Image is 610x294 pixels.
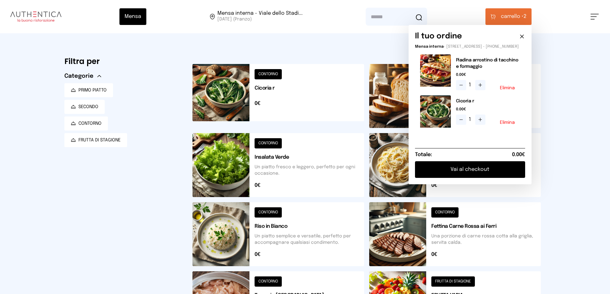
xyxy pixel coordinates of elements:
span: [DATE] (Pranzo) [217,16,303,22]
img: media [420,54,451,87]
span: CONTORNO [78,120,102,127]
h6: Filtra per [64,56,182,67]
span: 0.00€ [512,151,525,159]
span: carrello • [501,13,524,20]
button: carrello •2 [485,8,532,25]
span: FRUTTA DI STAGIONE [78,137,121,143]
img: logo.8f33a47.png [10,12,61,22]
span: SECONDO [78,104,98,110]
span: PRIMO PIATTO [78,87,107,93]
h2: Cicoria r [456,98,520,104]
h2: Piadina arrostino di tacchino e formaggio [456,57,520,70]
span: 1 [469,116,473,123]
span: 0.00€ [456,72,520,77]
button: SECONDO [64,100,105,114]
span: 1 [469,81,473,89]
span: Viale dello Stadio, 77, 05100 Terni TR, Italia [217,11,303,22]
h6: Il tuo ordine [415,31,462,42]
button: Elimina [500,120,515,125]
button: Elimina [500,86,515,90]
span: Categorie [64,72,94,81]
span: Mensa interna [415,45,443,49]
button: FRUTTA DI STAGIONE [64,133,127,147]
button: Mensa [119,8,146,25]
span: 0.00€ [456,107,520,112]
img: media [420,95,451,128]
button: Categorie [64,72,101,81]
button: Vai al checkout [415,161,525,178]
h6: Totale: [415,151,432,159]
p: - [STREET_ADDRESS] - [PHONE_NUMBER] [415,44,525,49]
span: 2 [501,13,526,20]
button: PRIMO PIATTO [64,83,113,97]
button: CONTORNO [64,116,108,131]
